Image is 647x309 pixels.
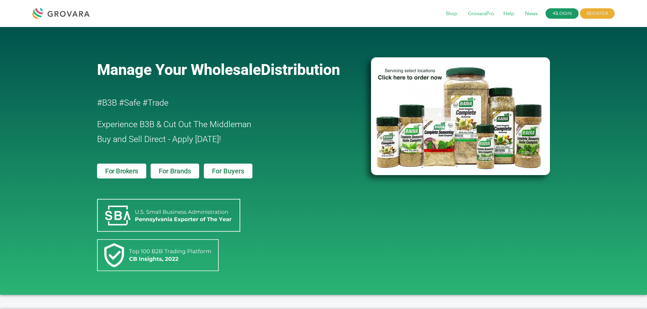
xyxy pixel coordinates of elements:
[463,7,499,20] span: GrovaraPro
[97,134,221,144] span: Buy and Sell Direct - Apply [DATE]!
[97,61,360,79] a: Manage Your WholesaleDistribution
[261,61,340,79] span: Distribution
[105,168,138,174] span: For Brokers
[97,61,261,79] span: Manage Your Wholesale
[441,10,462,18] a: Shop
[463,10,499,18] a: GrovaraPro
[499,10,519,18] a: Help
[97,95,332,110] h2: #B3B #Safe #Trade
[97,164,146,178] a: For Brokers
[151,164,199,178] a: For Brands
[580,8,615,19] span: REGISTER
[546,8,579,19] a: LOGIN
[499,7,519,20] span: Help
[204,164,252,178] a: For Buyers
[520,10,542,18] a: News
[441,7,462,20] span: Shop
[520,7,542,20] span: News
[97,119,251,129] span: Experience B3B & Cut Out The Middleman
[159,168,191,174] span: For Brands
[212,168,244,174] span: For Buyers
